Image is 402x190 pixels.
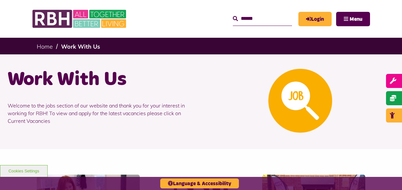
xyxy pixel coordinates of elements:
a: MyRBH [298,12,332,26]
h1: Work With Us [8,67,196,92]
img: RBH [32,6,128,31]
span: Menu [350,17,362,22]
a: Work With Us [61,43,100,50]
a: Home [37,43,53,50]
button: Language & Accessibility [160,178,239,188]
p: Welcome to the jobs section of our website and thank you for your interest in working for RBH! To... [8,92,196,134]
iframe: Netcall Web Assistant for live chat [373,161,402,190]
button: Navigation [336,12,370,26]
img: Looking For A Job [268,69,332,133]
